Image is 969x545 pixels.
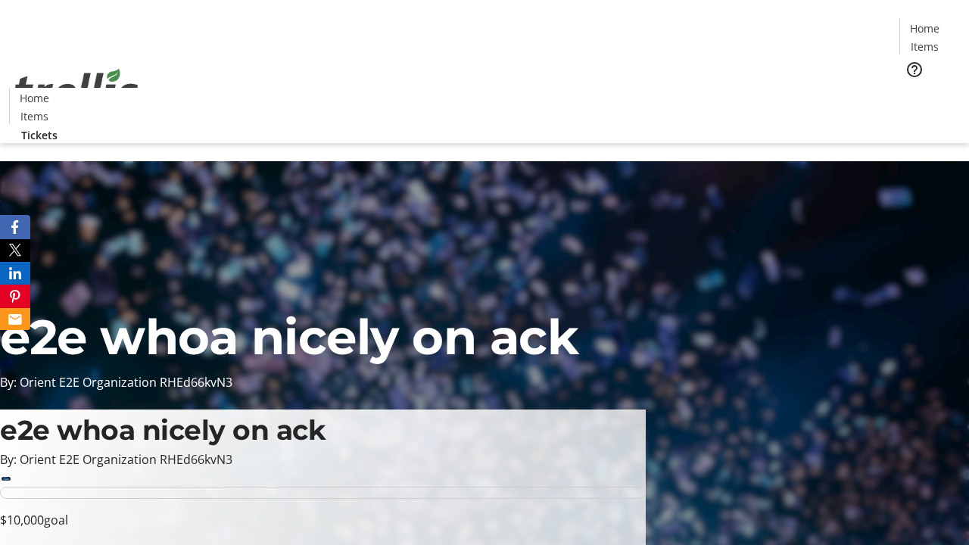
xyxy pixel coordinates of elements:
a: Tickets [9,127,70,143]
span: Items [911,39,939,54]
a: Tickets [899,88,960,104]
span: Tickets [911,88,948,104]
button: Help [899,54,930,85]
span: Home [910,20,939,36]
span: Home [20,90,49,106]
span: Items [20,108,48,124]
a: Home [10,90,58,106]
img: Orient E2E Organization RHEd66kvN3's Logo [9,52,144,128]
a: Items [900,39,949,54]
a: Home [900,20,949,36]
span: Tickets [21,127,58,143]
a: Items [10,108,58,124]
